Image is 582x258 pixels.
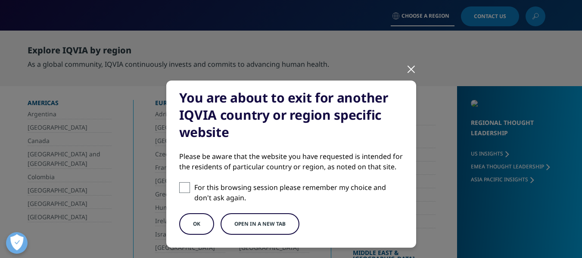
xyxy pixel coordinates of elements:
[194,182,403,203] p: For this browsing session please remember my choice and don't ask again.
[221,213,299,235] button: Open in a new tab
[179,151,403,172] div: Please be aware that the website you have requested is intended for the residents of particular c...
[6,232,28,254] button: Abrir preferencias
[179,89,403,141] div: You are about to exit for another IQVIA country or region specific website
[179,213,214,235] button: OK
